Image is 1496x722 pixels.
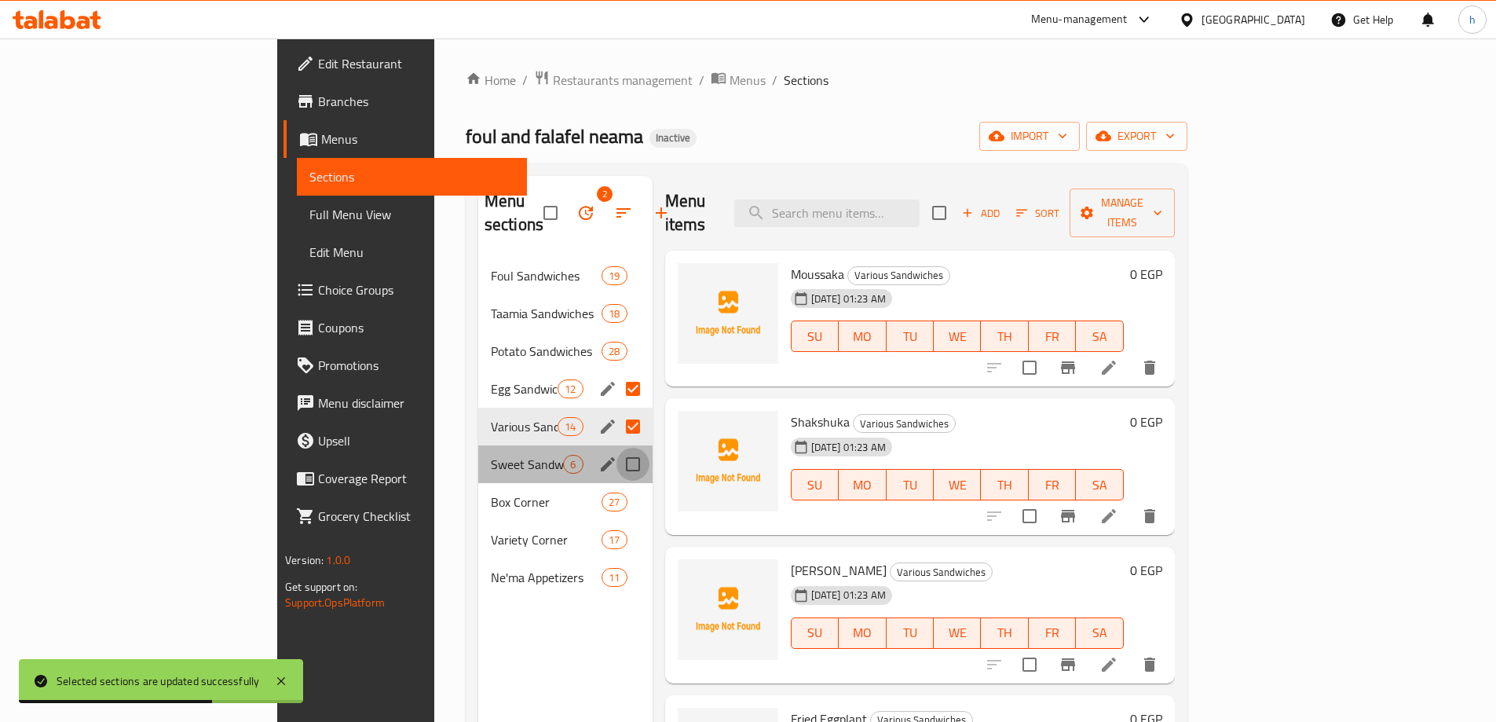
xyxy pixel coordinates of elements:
div: items [602,342,627,361]
a: Sections [297,158,527,196]
span: Version: [285,550,324,570]
button: TH [981,469,1028,500]
button: edit [596,415,620,438]
button: SU [791,618,839,649]
button: FR [1029,469,1076,500]
button: MO [839,469,886,500]
div: Inactive [649,129,697,148]
span: WE [940,474,975,497]
span: Taamia Sandwiches [491,304,602,323]
span: 18 [602,306,626,321]
h2: Menu items [665,189,715,236]
span: MO [845,621,880,644]
div: Various Sandwiches [853,414,956,433]
div: Menu-management [1031,10,1128,29]
a: Full Menu View [297,196,527,233]
div: Various Sandwiches [890,563,993,581]
span: SA [1082,621,1117,644]
a: Coverage Report [283,460,527,497]
span: Various Sandwiches [491,417,558,436]
span: Moussaka [791,262,844,286]
button: Branch-specific-item [1049,349,1087,387]
span: TH [987,325,1022,348]
button: delete [1131,349,1169,387]
span: 14 [558,420,582,434]
span: Choice Groups [318,280,514,299]
span: Manage items [1082,193,1162,233]
span: Foul Sandwiches [491,266,602,285]
button: Sort [1012,201,1063,225]
span: export [1099,126,1175,146]
div: Various Sandwiches14edit [478,408,653,445]
span: Branches [318,92,514,111]
img: Baba Ghanouj [678,559,778,660]
span: 28 [602,344,626,359]
button: SA [1076,321,1123,352]
a: Restaurants management [534,70,693,90]
span: Menus [730,71,766,90]
span: Various Sandwiches [848,266,949,284]
button: Add [956,201,1006,225]
span: Select section [923,196,956,229]
span: Add [960,204,1002,222]
div: Selected sections are updated successfully [57,673,259,690]
span: Potato Sandwiches [491,342,602,361]
span: Upsell [318,431,514,450]
h6: 0 EGP [1130,411,1162,433]
span: foul and falafel neama [466,119,643,154]
span: Egg Sandwiches [491,379,558,398]
span: Various Sandwiches [854,415,955,433]
div: items [602,493,627,511]
div: Various Sandwiches [847,266,950,285]
span: SU [798,325,832,348]
a: Grocery Checklist [283,497,527,535]
span: Variety Corner [491,530,602,549]
button: TU [887,321,934,352]
button: Branch-specific-item [1049,497,1087,535]
div: Variety Corner17 [478,521,653,559]
a: Edit Menu [297,233,527,271]
span: Edit Restaurant [318,54,514,73]
span: TU [893,325,927,348]
span: Sections [309,167,514,186]
h6: 0 EGP [1130,559,1162,581]
span: Various Sandwiches [891,563,992,581]
span: Promotions [318,356,514,375]
button: Manage items [1070,189,1175,237]
img: Moussaka [678,263,778,364]
span: Coverage Report [318,469,514,488]
span: SA [1082,325,1117,348]
button: TH [981,321,1028,352]
span: TH [987,474,1022,497]
button: WE [934,469,981,500]
span: [DATE] 01:23 AM [805,440,892,455]
img: Shakshuka [678,411,778,511]
span: WE [940,325,975,348]
span: SU [798,474,832,497]
a: Edit Restaurant [283,45,527,82]
button: WE [934,321,981,352]
span: Sort sections [605,194,642,232]
span: Menu disclaimer [318,394,514,412]
div: Foul Sandwiches19 [478,257,653,295]
button: edit [596,453,620,476]
div: Sweet Sandwiches [491,455,564,474]
a: Edit menu item [1099,507,1118,526]
a: Coupons [283,309,527,346]
span: Sort items [1006,201,1070,225]
button: TU [887,469,934,500]
button: export [1086,122,1187,151]
span: TU [893,621,927,644]
span: 11 [602,570,626,585]
button: SU [791,469,839,500]
span: Box Corner [491,493,602,511]
span: Restaurants management [553,71,693,90]
span: Ne'ma Appetizers [491,568,602,587]
span: Shakshuka [791,410,850,434]
span: [DATE] 01:23 AM [805,588,892,603]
